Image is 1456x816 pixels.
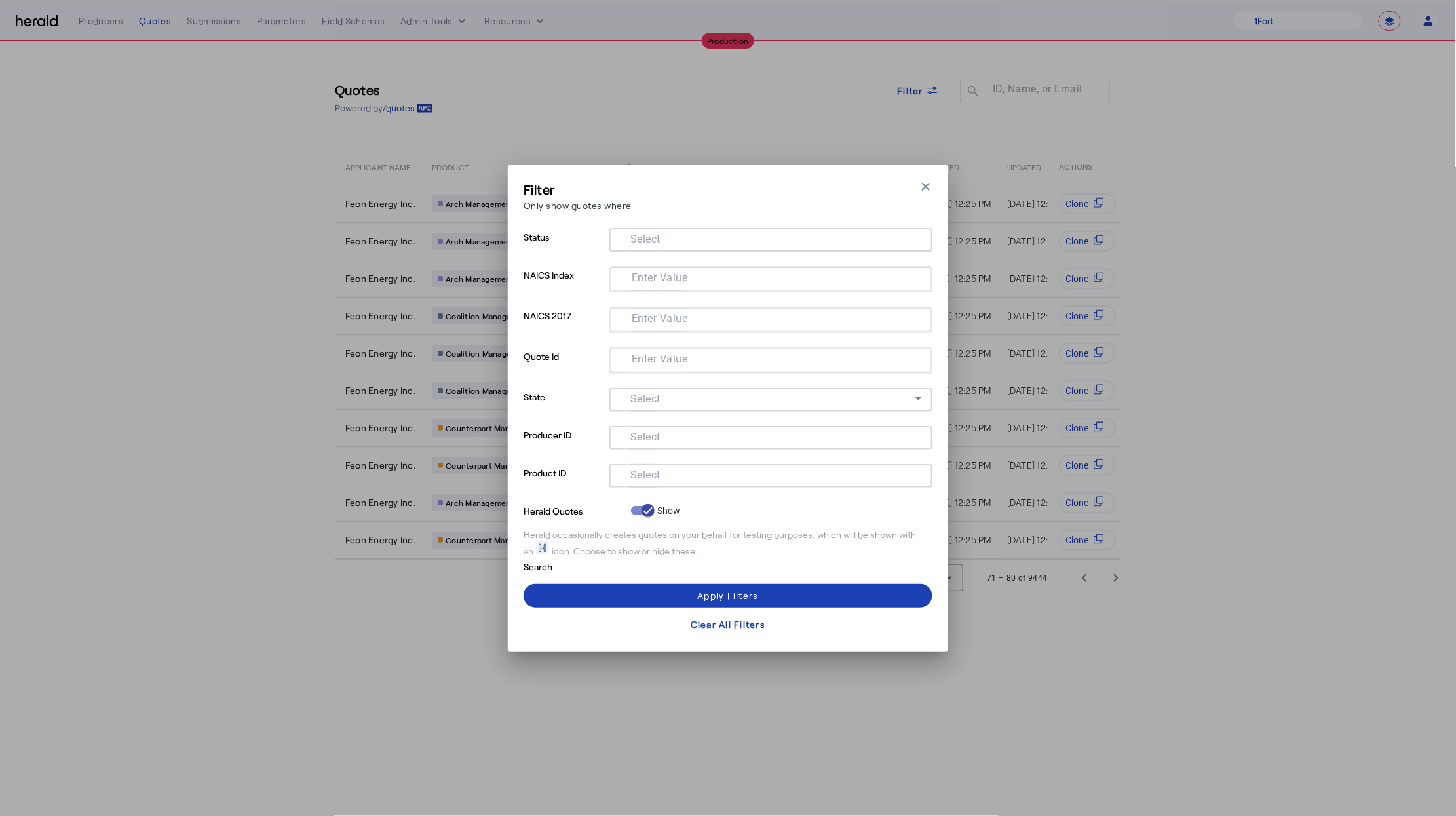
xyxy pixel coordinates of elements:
mat-chip-grid: Selection [620,467,922,482]
p: Only show quotes where [524,199,632,212]
mat-chip-grid: Selection [621,270,921,286]
mat-chip-grid: Selection [620,429,922,444]
mat-chip-grid: Selection [621,311,921,326]
div: Clear All Filters [691,617,765,631]
mat-chip-grid: Selection [621,351,921,367]
mat-label: Select [630,469,661,481]
p: NAICS Index [524,266,604,307]
p: Search [524,558,626,573]
p: State [524,388,604,426]
p: Producer ID [524,426,604,464]
button: Clear All Filters [524,613,932,636]
label: Show [655,504,681,517]
mat-label: Select [630,393,661,405]
mat-label: Select [630,431,661,443]
h3: Filter [524,180,632,199]
mat-label: Enter Value [632,353,688,365]
p: NAICS 2017 [524,307,604,347]
p: Status [524,228,604,266]
button: Apply Filters [524,584,932,608]
p: Product ID [524,464,604,502]
p: Quote Id [524,347,604,388]
mat-chip-grid: Selection [620,231,922,246]
div: Herald occasionally creates quotes on your behalf for testing purposes, which will be shown with ... [524,528,932,558]
mat-label: Select [630,233,661,245]
mat-label: Enter Value [632,271,688,284]
div: Apply Filters [697,589,758,602]
mat-label: Enter Value [632,312,688,324]
p: Herald Quotes [524,502,626,518]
